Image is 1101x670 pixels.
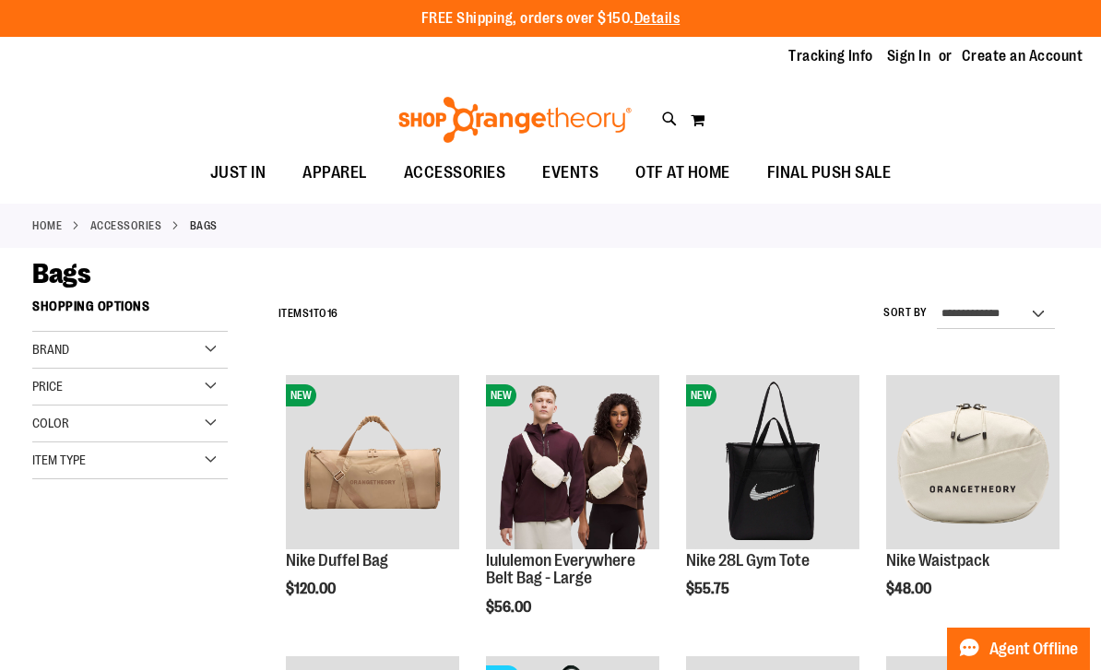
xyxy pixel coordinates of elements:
a: Nike Duffel Bag [286,551,388,570]
span: APPAREL [302,152,367,194]
img: Nike 28L Gym Tote [686,375,859,548]
a: Details [634,10,681,27]
div: product [677,366,869,644]
a: lululemon Everywhere Belt Bag - Large [486,551,635,588]
span: NEW [486,384,516,406]
span: Price [32,379,63,394]
img: Nike Duffel Bag [286,375,459,548]
strong: Shopping Options [32,290,228,332]
strong: Bags [190,217,218,234]
div: product [477,366,669,663]
span: ACCESSORIES [404,152,506,194]
span: Brand [32,342,69,357]
a: FINAL PUSH SALE [749,152,910,194]
img: lululemon Everywhere Belt Bag - Large [486,375,659,548]
img: Shop Orangetheory [396,97,634,143]
span: JUST IN [210,152,266,194]
a: ACCESSORIES [90,217,162,234]
span: 1 [309,307,314,320]
a: Sign In [887,46,931,66]
span: FINAL PUSH SALE [767,152,892,194]
span: NEW [686,384,716,406]
span: Color [32,416,69,430]
span: Bags [32,258,90,289]
a: Nike Waistpack [886,551,989,570]
a: Tracking Info [788,46,873,66]
div: product [877,366,1069,644]
a: JUST IN [192,152,285,194]
a: ACCESSORIES [385,152,525,194]
a: Home [32,217,62,234]
span: $48.00 [886,581,934,597]
span: OTF AT HOME [635,152,730,194]
a: OTF AT HOME [617,152,749,194]
a: Nike Duffel BagNEW [286,375,459,551]
button: Agent Offline [947,628,1090,670]
span: Agent Offline [989,641,1078,658]
a: APPAREL [284,152,385,194]
span: Item Type [32,453,86,467]
div: product [277,366,468,644]
a: Nike Waistpack [886,375,1060,551]
span: $55.75 [686,581,732,597]
h2: Items to [278,300,338,328]
a: Create an Account [962,46,1083,66]
span: EVENTS [542,152,598,194]
a: Nike 28L Gym Tote [686,551,810,570]
span: $56.00 [486,599,534,616]
span: $120.00 [286,581,338,597]
a: Nike 28L Gym ToteNEW [686,375,859,551]
a: lululemon Everywhere Belt Bag - LargeNEW [486,375,659,551]
span: 16 [327,307,338,320]
label: Sort By [883,305,928,321]
img: Nike Waistpack [886,375,1060,548]
a: EVENTS [524,152,617,194]
p: FREE Shipping, orders over $150. [421,8,681,29]
span: NEW [286,384,316,406]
